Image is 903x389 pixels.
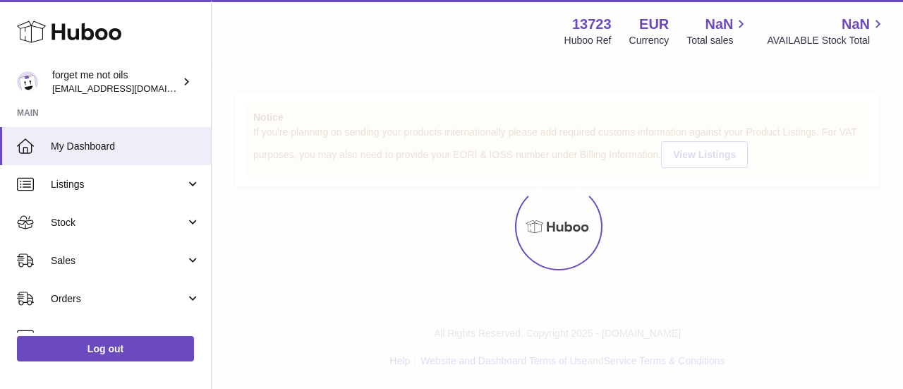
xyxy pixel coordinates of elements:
span: Listings [51,178,186,191]
span: [EMAIL_ADDRESS][DOMAIN_NAME] [52,83,207,94]
span: My Dashboard [51,140,200,153]
span: NaN [705,15,733,34]
div: Huboo Ref [564,34,612,47]
span: Usage [51,330,200,344]
span: Sales [51,254,186,268]
a: Log out [17,336,194,361]
span: NaN [842,15,870,34]
img: internalAdmin-13723@internal.huboo.com [17,71,38,92]
a: NaN AVAILABLE Stock Total [767,15,886,47]
span: Stock [51,216,186,229]
a: NaN Total sales [686,15,749,47]
span: AVAILABLE Stock Total [767,34,886,47]
div: forget me not oils [52,68,179,95]
strong: EUR [639,15,669,34]
span: Total sales [686,34,749,47]
span: Orders [51,292,186,306]
div: Currency [629,34,669,47]
strong: 13723 [572,15,612,34]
